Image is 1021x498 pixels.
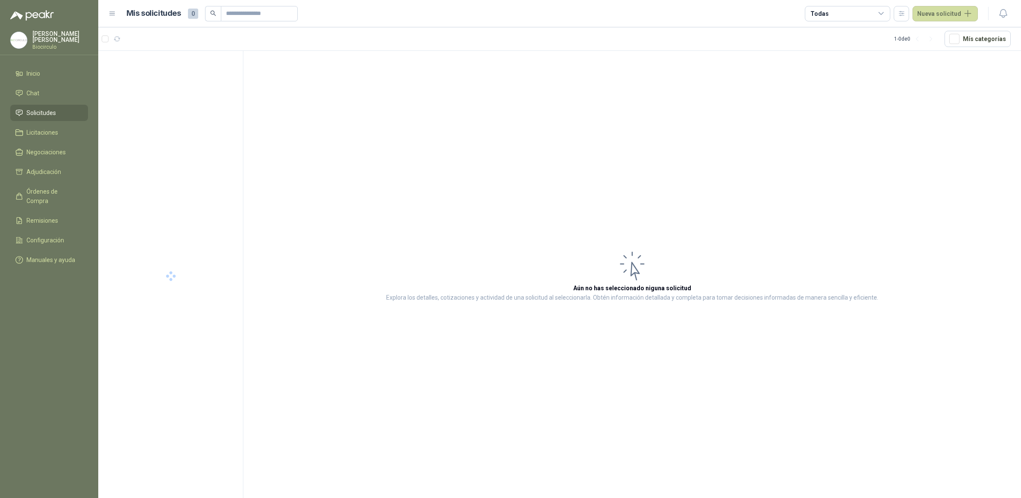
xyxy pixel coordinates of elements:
[26,216,58,225] span: Remisiones
[912,6,978,21] button: Nueva solicitud
[26,69,40,78] span: Inicio
[26,167,61,177] span: Adjudicación
[10,252,88,268] a: Manuales y ayuda
[26,147,66,157] span: Negociaciones
[573,283,691,293] h3: Aún no has seleccionado niguna solicitud
[32,31,88,43] p: [PERSON_NAME] [PERSON_NAME]
[11,32,27,48] img: Company Logo
[10,232,88,248] a: Configuración
[26,255,75,265] span: Manuales y ayuda
[26,187,80,206] span: Órdenes de Compra
[10,85,88,101] a: Chat
[26,128,58,137] span: Licitaciones
[10,212,88,229] a: Remisiones
[386,293,878,303] p: Explora los detalles, cotizaciones y actividad de una solicitud al seleccionarla. Obtén informaci...
[210,10,216,16] span: search
[188,9,198,19] span: 0
[945,31,1011,47] button: Mís categorías
[10,124,88,141] a: Licitaciones
[26,88,39,98] span: Chat
[10,10,54,21] img: Logo peakr
[26,236,64,245] span: Configuración
[10,105,88,121] a: Solicitudes
[10,164,88,180] a: Adjudicación
[126,7,181,20] h1: Mis solicitudes
[26,108,56,118] span: Solicitudes
[810,9,828,18] div: Todas
[10,183,88,209] a: Órdenes de Compra
[10,144,88,160] a: Negociaciones
[10,65,88,82] a: Inicio
[894,32,938,46] div: 1 - 0 de 0
[32,44,88,50] p: Biocirculo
